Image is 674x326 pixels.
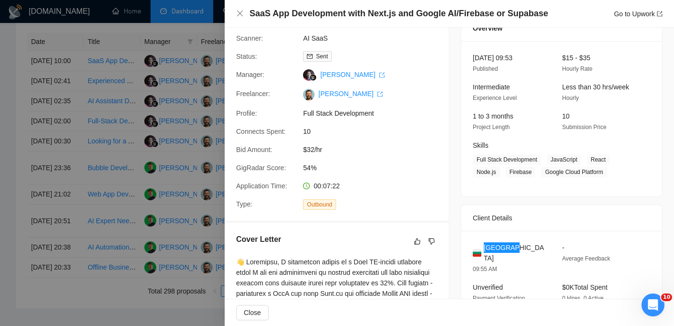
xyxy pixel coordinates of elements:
[236,305,269,320] button: Close
[473,266,497,272] span: 09:55 AM
[250,8,548,20] h4: SaaS App Development with Next.js and Google AI/Firebase or Supabase
[473,124,510,130] span: Project Length
[303,163,446,173] span: 54%
[236,10,244,17] span: close
[428,238,435,245] span: dislike
[484,242,547,263] span: [GEOGRAPHIC_DATA]
[307,54,313,59] span: mail
[379,72,385,78] span: export
[562,244,565,251] span: -
[320,71,385,78] a: [PERSON_NAME] export
[236,182,287,190] span: Application Time:
[236,234,281,245] h5: Cover Letter
[562,295,604,302] span: 0 Hires, 0 Active
[236,53,257,60] span: Status:
[661,293,672,301] span: 10
[473,154,541,165] span: Full Stack Development
[473,167,500,177] span: Node.js
[236,128,286,135] span: Connects Spent:
[377,91,383,97] span: export
[562,95,579,101] span: Hourly
[562,124,607,130] span: Submission Price
[236,146,272,153] span: Bid Amount:
[562,65,592,72] span: Hourly Rate
[316,53,328,60] span: Sent
[473,248,481,258] img: 🇧🇬
[562,83,629,91] span: Less than 30 hrs/week
[303,183,310,189] span: clock-circle
[562,283,608,291] span: $0K Total Spent
[303,108,446,119] span: Full Stack Development
[236,90,270,98] span: Freelancer:
[614,10,663,18] a: Go to Upworkexport
[562,54,590,62] span: $15 - $35
[473,65,498,72] span: Published
[414,238,421,245] span: like
[506,167,536,177] span: Firebase
[310,74,316,81] img: gigradar-bm.png
[412,236,423,247] button: like
[562,112,570,120] span: 10
[473,95,517,101] span: Experience Level
[641,293,664,316] iframe: Intercom live chat
[244,307,261,318] span: Close
[236,109,257,117] span: Profile:
[473,283,503,291] span: Unverified
[236,164,286,172] span: GigRadar Score:
[473,141,489,149] span: Skills
[547,154,581,165] span: JavaScript
[541,167,607,177] span: Google Cloud Platform
[473,205,651,231] div: Client Details
[318,90,383,98] a: [PERSON_NAME] export
[303,144,446,155] span: $32/hr
[587,154,609,165] span: React
[303,199,336,210] span: Outbound
[314,182,340,190] span: 00:07:22
[562,255,610,262] span: Average Feedback
[236,71,264,78] span: Manager:
[236,10,244,18] button: Close
[473,54,512,62] span: [DATE] 09:53
[473,83,510,91] span: Intermediate
[426,236,437,247] button: dislike
[303,89,315,100] img: c1-JWQDXWEy3CnA6sRtFzzU22paoDq5cZnWyBNc3HWqwvuW0qNnjm1CMP-YmbEEtPC
[236,200,252,208] span: Type:
[236,34,263,42] span: Scanner:
[473,295,525,302] span: Payment Verification
[473,23,502,33] span: Overview
[657,11,663,17] span: export
[473,112,513,120] span: 1 to 3 months
[303,34,327,42] a: AI SaaS
[303,126,446,137] span: 10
